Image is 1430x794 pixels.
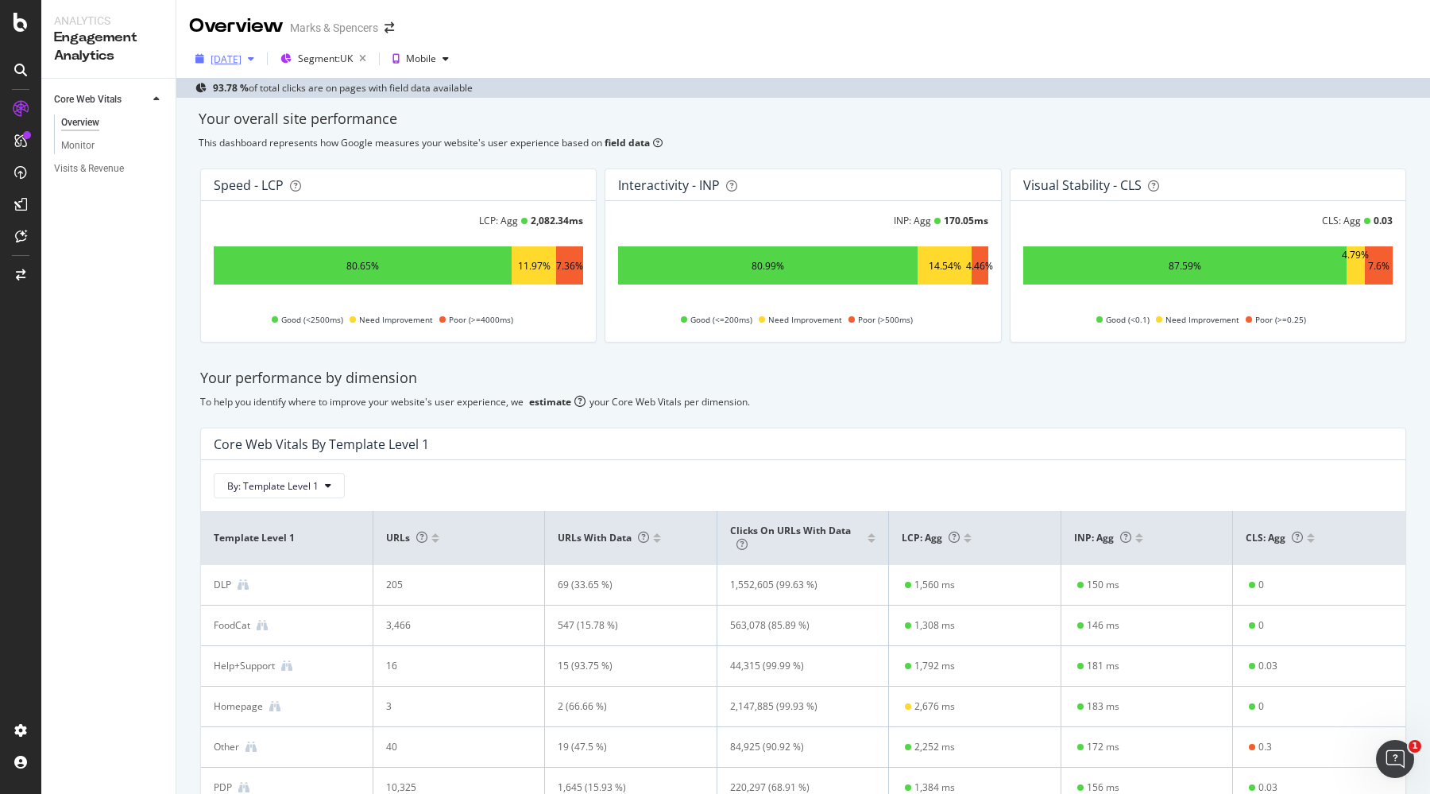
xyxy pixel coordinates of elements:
[730,618,861,633] div: 563,078 (85.89 %)
[914,578,955,592] div: 1,560 ms
[730,740,861,754] div: 84,925 (90.92 %)
[1258,740,1272,754] div: 0.3
[386,740,517,754] div: 40
[914,699,955,714] div: 2,676 ms
[213,81,473,95] div: of total clicks are on pages with field data available
[1087,578,1119,592] div: 150 ms
[214,618,250,633] div: FoodCat
[558,531,649,544] span: URLs with data
[690,310,752,329] span: Good (<=200ms)
[61,137,164,154] a: Monitor
[61,137,95,154] div: Monitor
[54,161,124,177] div: Visits & Revenue
[1087,618,1119,633] div: 146 ms
[531,214,583,227] div: 2,082.34 ms
[1169,259,1201,273] div: 87.59%
[966,259,993,273] div: 4.46%
[189,13,284,40] div: Overview
[902,531,960,544] span: LCP: Agg
[1258,618,1264,633] div: 0
[200,395,1406,409] div: To help you identify where to improve your website's user experience, we your Core Web Vitals per...
[605,136,650,149] b: field data
[406,54,436,64] div: Mobile
[556,259,583,273] div: 7.36%
[213,81,249,95] b: 93.78 %
[386,699,517,714] div: 3
[1023,177,1142,193] div: Visual Stability - CLS
[618,177,720,193] div: Interactivity - INP
[858,310,913,329] span: Poor (>500ms)
[386,578,517,592] div: 205
[200,368,1406,389] div: Your performance by dimension
[227,479,319,493] span: By: Template Level 1
[1074,531,1131,544] span: INP: Agg
[386,659,517,673] div: 16
[558,618,689,633] div: 547 (15.78 %)
[558,659,689,673] div: 15 (93.75 %)
[1258,699,1264,714] div: 0
[54,13,163,29] div: Analytics
[730,578,861,592] div: 1,552,605 (99.63 %)
[1258,659,1277,673] div: 0.03
[214,699,263,714] div: Homepage
[214,659,275,673] div: Help+Support
[189,46,261,72] button: [DATE]
[1368,259,1389,273] div: 7.6%
[1106,310,1150,329] span: Good (<0.1)
[929,259,961,273] div: 14.54%
[752,259,784,273] div: 80.99%
[386,618,517,633] div: 3,466
[1342,248,1369,283] div: 4.79%
[199,136,1408,149] div: This dashboard represents how Google measures your website's user experience based on
[1409,740,1421,753] span: 1
[1374,214,1393,227] div: 0.03
[730,524,851,552] span: Clicks on URLs with data
[290,20,378,36] div: Marks & Spencers
[558,699,689,714] div: 2 (66.66 %)
[1258,578,1264,592] div: 0
[914,618,955,633] div: 1,308 ms
[54,91,122,108] div: Core Web Vitals
[730,699,861,714] div: 2,147,885 (99.93 %)
[558,578,689,592] div: 69 (33.65 %)
[386,531,427,544] span: URLs
[214,578,231,592] div: DLP
[730,659,861,673] div: 44,315 (99.99 %)
[214,531,356,545] span: Template Level 1
[1255,310,1306,329] span: Poor (>=0.25)
[385,22,394,33] div: arrow-right-arrow-left
[54,161,164,177] a: Visits & Revenue
[359,310,433,329] span: Need Improvement
[768,310,842,329] span: Need Improvement
[61,114,164,131] a: Overview
[529,395,571,409] div: estimate
[274,46,373,72] button: Segment:UK
[1376,740,1414,778] iframe: Intercom live chat
[1087,740,1119,754] div: 172 ms
[211,52,242,66] div: [DATE]
[914,740,955,754] div: 2,252 ms
[944,214,988,227] div: 170.05 ms
[54,91,149,108] a: Core Web Vitals
[214,436,429,452] div: Core Web Vitals By Template Level 1
[214,177,284,193] div: Speed - LCP
[281,310,343,329] span: Good (<2500ms)
[1087,659,1119,673] div: 181 ms
[558,740,689,754] div: 19 (47.5 %)
[1087,699,1119,714] div: 183 ms
[298,52,353,65] span: Segment: UK
[386,46,455,72] button: Mobile
[214,473,345,498] button: By: Template Level 1
[914,659,955,673] div: 1,792 ms
[1246,531,1303,544] span: CLS: Agg
[449,310,513,329] span: Poor (>=4000ms)
[214,740,239,754] div: Other
[479,214,518,227] div: LCP: Agg
[894,214,931,227] div: INP: Agg
[518,259,551,273] div: 11.97%
[61,114,99,131] div: Overview
[1322,214,1361,227] div: CLS: Agg
[346,259,379,273] div: 80.65%
[1165,310,1239,329] span: Need Improvement
[54,29,163,65] div: Engagement Analytics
